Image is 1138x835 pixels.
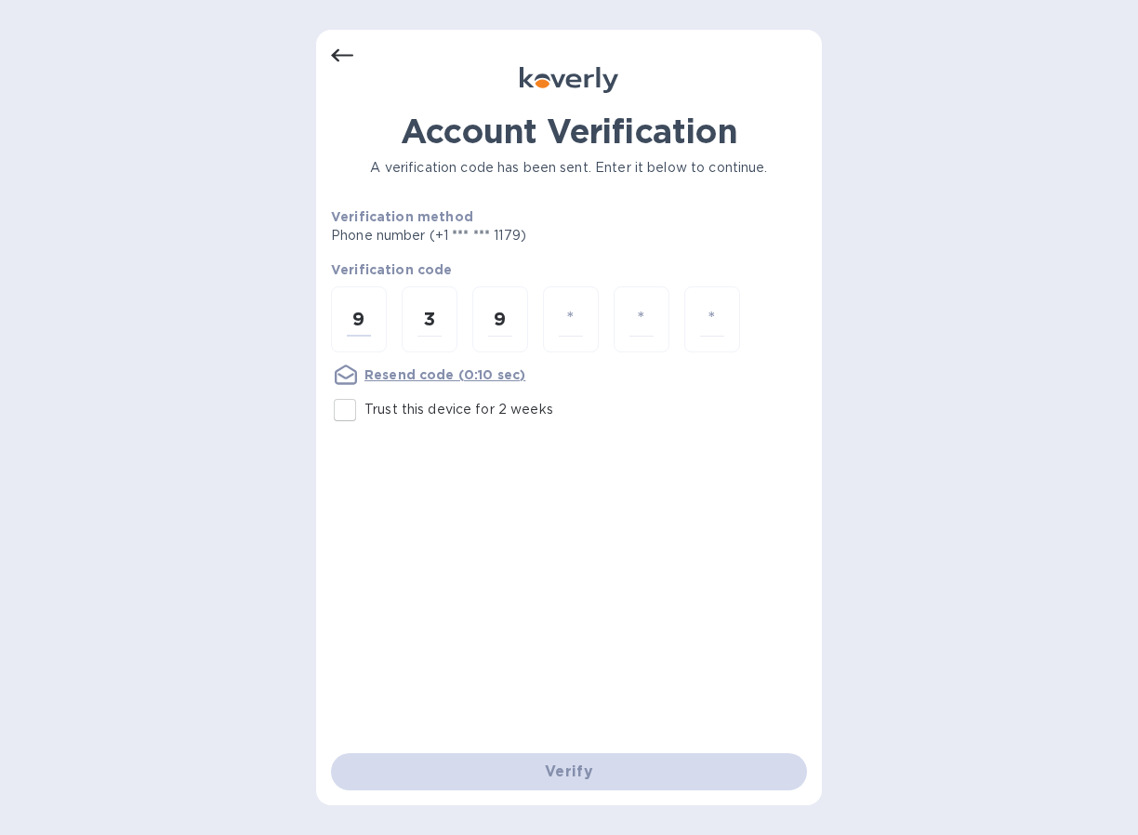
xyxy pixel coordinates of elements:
[331,226,668,245] p: Phone number (+1 *** *** 1179)
[331,260,807,279] p: Verification code
[331,158,807,178] p: A verification code has been sent. Enter it below to continue.
[331,112,807,151] h1: Account Verification
[364,367,525,382] u: Resend code (0:10 sec)
[331,209,473,224] b: Verification method
[364,400,553,419] p: Trust this device for 2 weeks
